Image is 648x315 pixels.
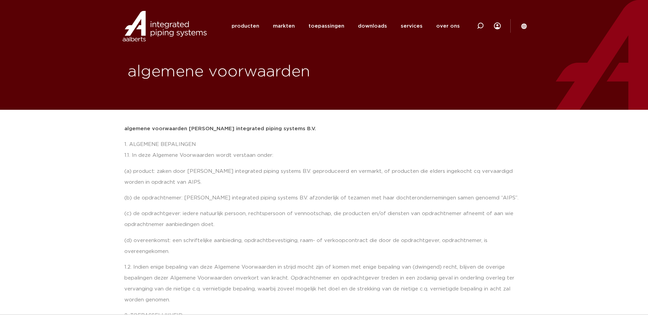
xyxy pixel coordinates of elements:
a: downloads [358,13,387,39]
p: (b) de opdrachtnemer: [PERSON_NAME] integrated piping systems B.V. afzonderlijk of tezamen met ha... [124,193,524,204]
strong: algemene voorwaarden [PERSON_NAME] integrated piping systems B.V. [124,126,316,131]
nav: Menu [232,13,460,39]
p: (a) product: zaken door [PERSON_NAME] integrated piping systems B.V. geproduceerd en vermarkt, of... [124,166,524,188]
p: 1.2. Indien enige bepaling van deze Algemene Voorwaarden in strijd mocht zijn of komen met enige ... [124,262,524,305]
p: (c) de opdrachtgever: iedere natuurlijk persoon, rechtspersoon of vennootschap, die producten en/... [124,208,524,230]
a: over ons [436,13,460,39]
p: 1. ALGEMENE BEPALINGEN 1.1. In deze Algemene Voorwaarden wordt verstaan onder: [124,139,524,161]
a: markten [273,13,295,39]
a: services [401,13,423,39]
h1: algemene voorwaarden [128,61,321,83]
a: toepassingen [308,13,344,39]
a: producten [232,13,259,39]
p: (d) overeenkomst: een schriftelijke aanbieding, opdrachtbevestiging, raam- of verkoopcontract die... [124,235,524,257]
